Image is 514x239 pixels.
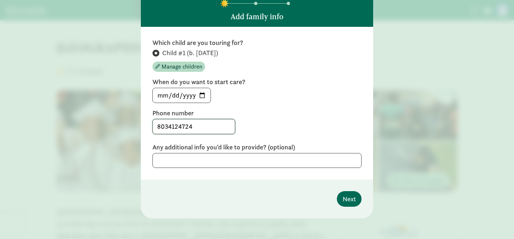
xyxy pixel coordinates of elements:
[152,38,362,47] label: Which child are you touring for?
[343,194,356,204] span: Next
[152,78,362,86] label: When do you want to start care?
[162,62,202,71] span: Manage children
[162,49,218,57] span: Child #1 (b. [DATE])
[152,62,205,72] button: Manage children
[231,12,283,21] h5: Add family info
[153,119,235,134] input: 5555555555
[337,191,362,207] button: Next
[152,109,362,118] label: Phone number
[152,143,362,152] label: Any additional info you'd like to provide? (optional)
